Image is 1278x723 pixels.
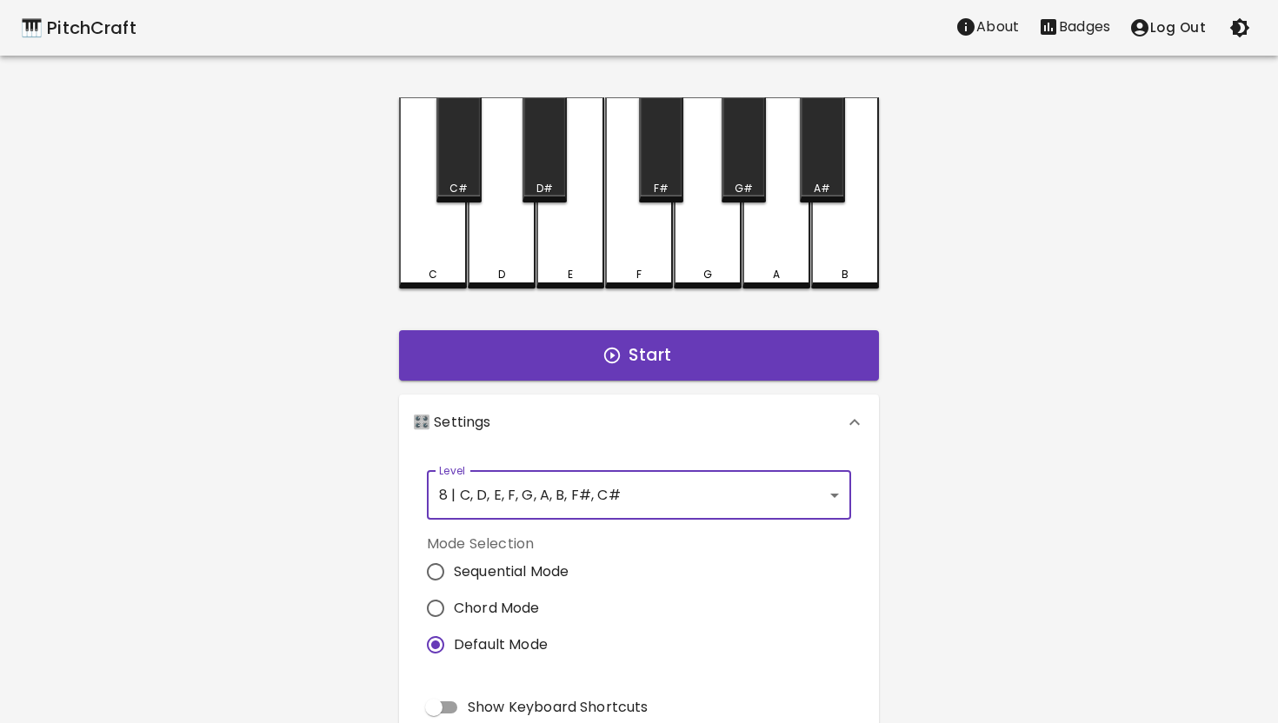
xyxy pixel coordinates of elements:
p: Badges [1059,17,1110,37]
div: D# [536,181,553,196]
button: account of current user [1120,10,1215,46]
div: G [703,267,712,282]
label: Mode Selection [427,534,582,554]
span: Default Mode [454,634,548,655]
div: F# [654,181,669,196]
a: About [946,10,1028,46]
button: Stats [1028,10,1120,44]
p: About [976,17,1019,37]
div: E [568,267,573,282]
a: Stats [1028,10,1120,46]
button: About [946,10,1028,44]
button: Start [399,330,879,381]
div: A [773,267,780,282]
div: A# [814,181,830,196]
div: F [636,267,642,282]
div: C# [449,181,468,196]
span: Chord Mode [454,598,540,619]
div: D [498,267,505,282]
div: B [842,267,849,282]
label: Level [439,463,466,478]
span: Show Keyboard Shortcuts [468,697,648,718]
span: Sequential Mode [454,561,569,582]
div: 🎛️ Settings [399,395,879,450]
div: C [429,267,437,282]
div: 8 | C, D, E, F, G, A, B, F#, C# [427,471,851,520]
div: G# [735,181,753,196]
a: 🎹 PitchCraft [21,14,136,42]
p: 🎛️ Settings [413,412,491,433]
